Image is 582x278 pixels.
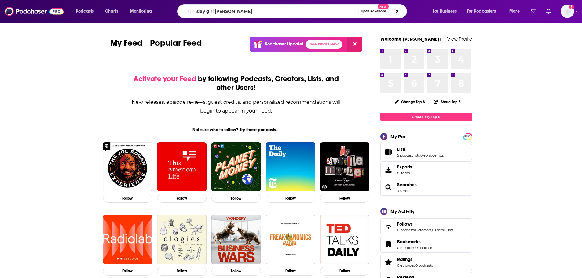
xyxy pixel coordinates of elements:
[397,263,415,268] a: 0 episodes
[211,142,261,192] img: Planet Money
[380,254,472,270] span: Ratings
[131,74,341,92] div: by following Podcasts, Creators, Lists, and other Users!
[130,7,152,16] span: Monitoring
[103,194,152,203] button: Follow
[383,258,395,266] a: Ratings
[383,183,395,192] a: Searches
[467,7,496,16] span: For Podcasters
[157,267,207,276] button: Follow
[157,142,207,192] img: This American Life
[390,208,415,214] div: My Activity
[131,98,341,115] div: New releases, episode reviews, guest credits, and personalized recommendations will begin to appe...
[110,38,143,56] a: My Feed
[101,127,372,132] div: Not sure who to follow? Try these podcasts...
[183,4,413,18] div: Search podcasts, credits, & more...
[397,153,420,157] a: 5 podcast lists
[432,228,444,232] a: 0 users
[397,182,417,187] a: Searches
[383,148,395,156] a: Lists
[415,246,433,250] a: 0 podcasts
[397,246,415,250] a: 0 episodes
[397,146,406,152] span: Lists
[320,194,370,203] button: Follow
[378,4,389,9] span: New
[134,74,196,83] span: Activate your Feed
[157,194,207,203] button: Follow
[391,98,429,106] button: Change Top 8
[5,5,64,17] img: Podchaser - Follow, Share and Rate Podcasts
[380,36,441,42] a: Welcome [PERSON_NAME]!
[380,236,472,253] span: Bookmarks
[397,221,453,227] a: Follows
[390,134,405,139] div: My Pro
[380,179,472,196] span: Searches
[150,38,202,56] a: Popular Feed
[505,6,527,16] button: open menu
[380,144,472,160] span: Lists
[397,189,409,193] a: 3 saved
[420,153,420,157] span: ,
[266,194,315,203] button: Follow
[544,6,553,16] a: Show notifications dropdown
[361,10,386,13] span: Open Advanced
[211,194,261,203] button: Follow
[561,5,574,18] button: Show profile menu
[266,215,315,264] a: Freakonomics Radio
[105,7,118,16] span: Charts
[397,164,412,170] span: Exports
[126,6,160,16] button: open menu
[358,8,389,15] button: Open AdvancedNew
[415,263,415,268] span: ,
[266,142,315,192] a: The Daily
[397,221,413,227] span: Follows
[265,42,303,47] p: Podchaser Update!
[380,218,472,235] span: Follows
[383,222,395,231] a: Follows
[103,267,152,276] button: Follow
[76,7,94,16] span: Podcasts
[397,257,433,262] a: Ratings
[415,228,431,232] a: 0 creators
[380,161,472,178] a: Exports
[320,267,370,276] button: Follow
[397,171,412,175] span: 8 items
[464,134,471,139] a: PRO
[110,38,143,52] span: My Feed
[433,7,457,16] span: For Business
[447,36,472,42] a: View Profile
[509,7,520,16] span: More
[306,40,342,49] a: See What's New
[444,228,453,232] a: 0 lists
[415,263,433,268] a: 0 podcasts
[397,146,444,152] a: Lists
[397,239,433,244] a: Bookmarks
[397,239,421,244] span: Bookmarks
[157,215,207,264] img: Ologies with Alie Ward
[380,113,472,121] a: Create My Top 8
[415,246,415,250] span: ,
[561,5,574,18] img: User Profile
[420,153,444,157] a: 0 episode lists
[101,6,122,16] a: Charts
[434,96,461,108] button: Share Top 8
[103,215,152,264] img: Radiolab
[529,6,539,16] a: Show notifications dropdown
[211,215,261,264] img: Business Wars
[103,142,152,192] img: The Joe Rogan Experience
[320,142,370,192] a: My Favorite Murder with Karen Kilgariff and Georgia Hardstark
[383,165,395,174] span: Exports
[569,5,574,9] svg: Add a profile image
[561,5,574,18] span: Logged in as agoldsmithwissman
